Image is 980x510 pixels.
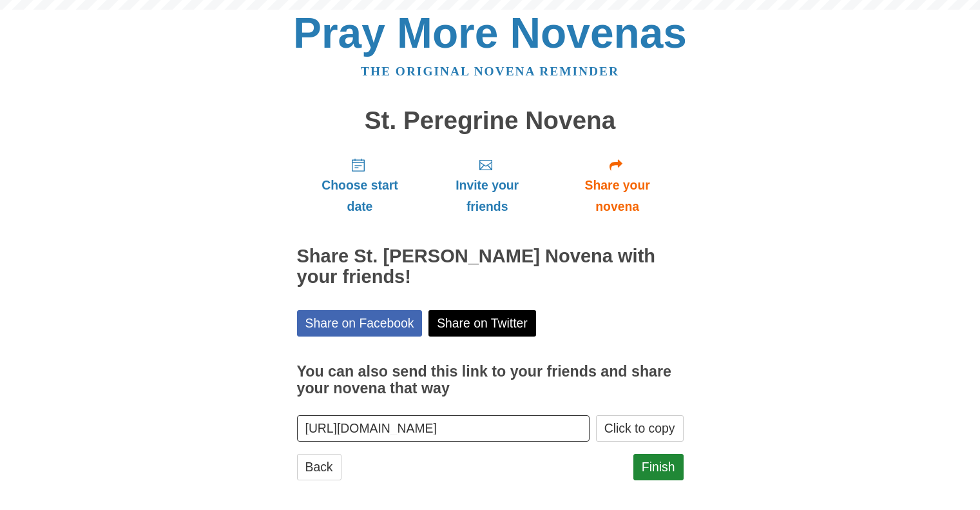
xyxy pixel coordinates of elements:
span: Invite your friends [436,175,538,217]
a: Share your novena [552,147,684,224]
button: Click to copy [596,415,684,442]
h3: You can also send this link to your friends and share your novena that way [297,364,684,397]
h1: St. Peregrine Novena [297,107,684,135]
a: Finish [633,454,684,480]
a: Back [297,454,341,480]
a: The original novena reminder [361,64,619,78]
a: Invite your friends [423,147,551,224]
h2: Share St. [PERSON_NAME] Novena with your friends! [297,246,684,288]
a: Share on Facebook [297,310,423,337]
span: Share your novena [564,175,671,217]
a: Choose start date [297,147,423,224]
a: Share on Twitter [428,310,536,337]
a: Pray More Novenas [293,9,687,57]
span: Choose start date [310,175,410,217]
